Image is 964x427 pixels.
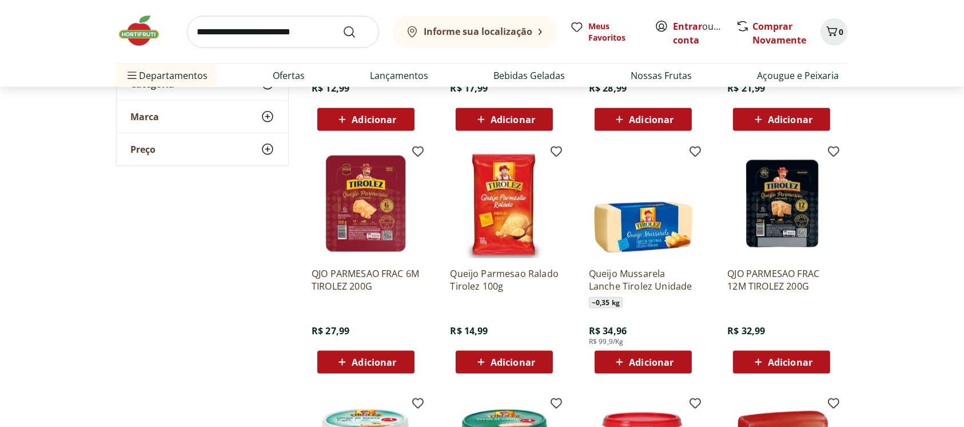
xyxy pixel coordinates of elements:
[317,351,415,374] button: Adicionar
[757,69,839,82] a: Açougue e Peixaria
[117,133,288,165] button: Preço
[450,82,488,94] span: R$ 17,99
[312,82,349,94] span: R$ 12,99
[768,358,812,367] span: Adicionar
[450,267,559,292] a: Queijo Parmesao Ralado Tirolez 100g
[595,108,692,131] button: Adicionar
[450,149,559,258] img: Queijo Parmesao Ralado Tirolez 100g
[317,108,415,131] button: Adicionar
[727,149,836,258] img: QJO PARMESAO FRAC 12M TIROLEZ 200G
[352,358,396,367] span: Adicionar
[130,143,156,155] span: Preço
[631,69,692,82] a: Nossas Frutas
[629,358,674,367] span: Adicionar
[450,325,488,337] span: R$ 14,99
[187,16,379,48] input: search
[130,110,159,122] span: Marca
[342,25,370,39] button: Submit Search
[820,18,848,46] button: Carrinho
[370,69,428,82] a: Lançamentos
[673,20,702,33] a: Entrar
[733,108,830,131] button: Adicionar
[589,325,627,337] span: R$ 34,96
[491,358,535,367] span: Adicionar
[491,115,535,124] span: Adicionar
[125,62,208,89] span: Departamentos
[733,351,830,374] button: Adicionar
[727,267,836,292] a: QJO PARMESAO FRAC 12M TIROLEZ 200G
[752,20,806,46] a: Comprar Novamente
[589,337,624,346] span: R$ 99,9/Kg
[588,21,641,44] span: Meus Favoritos
[839,26,843,37] span: 0
[589,267,698,292] a: Queijo Mussarela Lanche Tirolez Unidade
[125,62,139,89] button: Menu
[589,149,698,258] img: Queijo Mussarela Lanche Tirolez Unidade
[393,16,556,48] button: Informe sua localização
[352,115,396,124] span: Adicionar
[456,351,553,374] button: Adicionar
[595,351,692,374] button: Adicionar
[456,108,553,131] button: Adicionar
[629,115,674,124] span: Adicionar
[312,325,349,337] span: R$ 27,99
[570,21,641,44] a: Meus Favoritos
[673,20,736,46] a: Criar conta
[727,82,765,94] span: R$ 21,99
[312,267,420,292] a: QJO PARMESAO FRAC 6M TIROLEZ 200G
[312,149,420,258] img: QJO PARMESAO FRAC 6M TIROLEZ 200G
[727,325,765,337] span: R$ 32,99
[768,115,812,124] span: Adicionar
[494,69,565,82] a: Bebidas Geladas
[589,82,627,94] span: R$ 28,99
[424,25,532,38] b: Informe sua localização
[589,297,623,309] span: ~ 0,35 kg
[273,69,305,82] a: Ofertas
[117,100,288,132] button: Marca
[673,19,724,47] span: ou
[116,14,173,48] img: Hortifruti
